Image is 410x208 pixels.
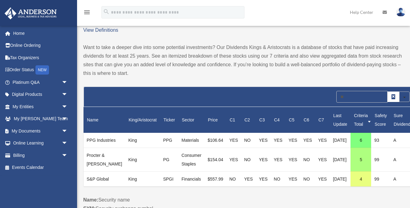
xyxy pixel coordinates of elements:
th: C4 [271,107,285,133]
td: 5 [351,148,371,171]
th: C2 [241,107,256,133]
input: Search in Table [336,91,387,103]
td: NO [300,148,315,171]
td: King [125,148,160,171]
button: Search in [399,92,410,102]
th: C6 [300,107,315,133]
td: Materials [178,133,205,148]
td: [DATE] [330,171,351,186]
td: NO [241,133,256,148]
button: Search [387,92,399,102]
td: Financials [178,171,205,186]
td: YES [271,133,285,148]
td: YES [285,171,300,186]
td: 6 [351,133,371,148]
a: My [PERSON_NAME] Teamarrow_drop_down [4,113,77,125]
td: 99 [371,148,390,171]
a: Online Ordering [4,39,77,52]
span: arrow_drop_down [62,125,74,137]
a: Tax Organizers [4,51,77,64]
a: My Entitiesarrow_drop_down [4,100,77,113]
th: C1 [226,107,241,133]
td: YES [300,133,315,148]
th: Criteria Total [351,107,371,133]
td: PPG Industries [84,133,125,148]
a: Order StatusNEW [4,64,77,76]
td: $557.99 [204,171,226,186]
td: SPGI [160,171,178,186]
p: Want to take a deeper dive into some potential investments? Our Dividends Kings & Aristocrats is ... [83,43,402,78]
td: YES [226,133,241,148]
td: YES [315,133,330,148]
td: YES [285,148,300,171]
th: King/Aristocrat [125,107,160,133]
span: arrow_drop_down [62,88,74,101]
img: Anderson Advisors Platinum Portal [3,7,59,19]
td: YES [315,171,330,186]
a: Digital Productsarrow_drop_down [4,88,77,101]
td: PPG [160,133,178,148]
img: User Pic [396,8,405,17]
th: Ticker [160,107,178,133]
td: King [125,171,160,186]
div: NEW [35,65,49,75]
td: NO [271,171,285,186]
td: Consumer Staples [178,148,205,171]
td: YES [226,148,241,171]
a: menu [83,11,91,16]
i: search [103,8,110,15]
th: Safety Score [371,107,390,133]
span: arrow_drop_down [62,100,74,113]
th: C7 [315,107,330,133]
a: View Definitions [83,27,118,33]
td: NO [300,171,315,186]
span: arrow_drop_down [62,113,74,125]
td: YES [256,148,271,171]
a: Billingarrow_drop_down [4,149,77,161]
td: 4 [351,171,371,186]
td: YES [285,133,300,148]
td: YES [271,148,285,171]
a: My Documentsarrow_drop_down [4,125,77,137]
td: YES [256,171,271,186]
span: arrow_drop_down [62,76,74,89]
td: 93 [371,133,390,148]
a: Home [4,27,77,39]
i: menu [83,9,91,16]
td: [DATE] [330,133,351,148]
span: arrow_drop_down [62,137,74,150]
td: S&P Global [84,171,125,186]
th: Sector [178,107,205,133]
a: Platinum Q&Aarrow_drop_down [4,76,77,88]
strong: Name: [83,197,98,202]
td: $106.64 [204,133,226,148]
td: [DATE] [330,148,351,171]
td: King [125,133,160,148]
td: YES [241,171,256,186]
th: Name [84,107,125,133]
td: YES [315,148,330,171]
td: YES [256,133,271,148]
th: C3 [256,107,271,133]
th: Last Update [330,107,351,133]
td: PG [160,148,178,171]
td: 99 [371,171,390,186]
a: Online Learningarrow_drop_down [4,137,77,149]
a: Events Calendar [4,161,77,174]
th: Price [204,107,226,133]
td: NO [226,171,241,186]
th: C5 [285,107,300,133]
span: arrow_drop_down [62,149,74,162]
td: $154.04 [204,148,226,171]
td: Procter & [PERSON_NAME] [84,148,125,171]
td: NO [241,148,256,171]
